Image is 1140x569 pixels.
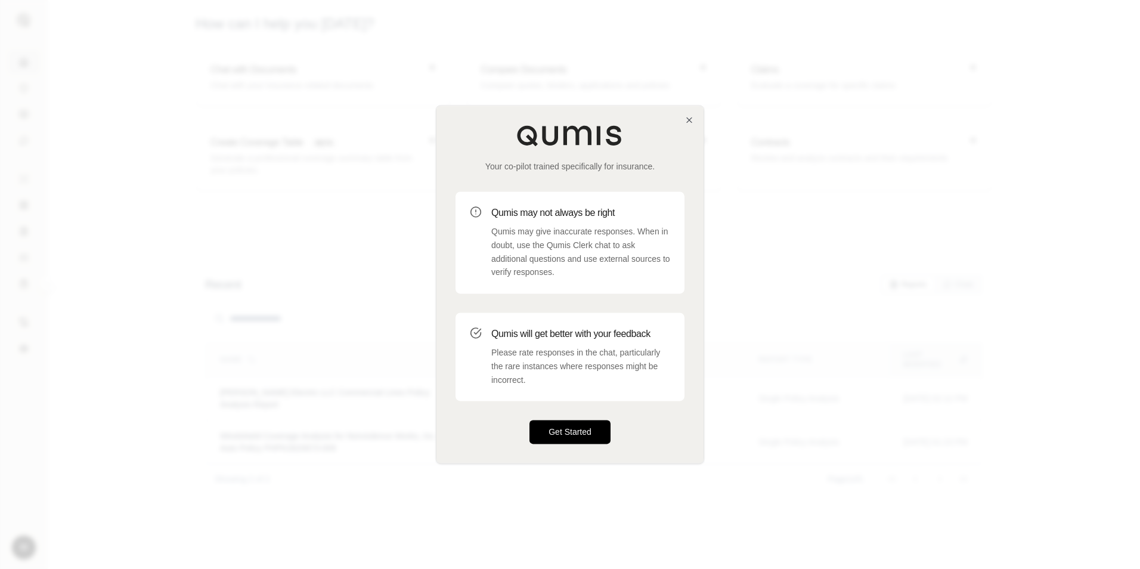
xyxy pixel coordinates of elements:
[516,125,624,146] img: Qumis Logo
[491,346,670,386] p: Please rate responses in the chat, particularly the rare instances where responses might be incor...
[456,160,684,172] p: Your co-pilot trained specifically for insurance.
[491,327,670,341] h3: Qumis will get better with your feedback
[491,225,670,279] p: Qumis may give inaccurate responses. When in doubt, use the Qumis Clerk chat to ask additional qu...
[529,420,611,444] button: Get Started
[491,206,670,220] h3: Qumis may not always be right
